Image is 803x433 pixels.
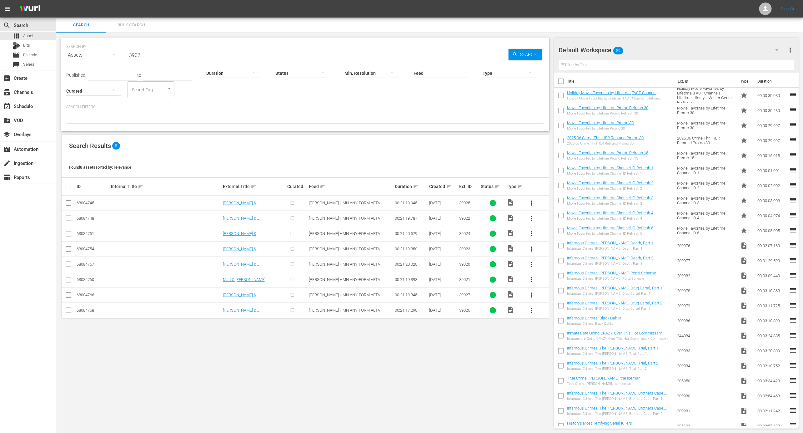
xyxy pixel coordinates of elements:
span: 39023 [459,247,470,251]
span: Bits [23,42,30,48]
span: Series [23,61,34,68]
span: Ingestion [3,160,11,167]
td: 00:03:34.420 [755,373,789,388]
span: Video [740,362,748,369]
th: Duration [754,73,791,90]
td: 209980 [675,388,738,403]
a: [PERSON_NAME] & [PERSON_NAME] [223,293,259,302]
span: Promo [740,212,748,219]
span: reorder [789,151,797,159]
span: reorder [789,136,797,144]
span: more_vert [528,307,535,314]
div: Infamous Crimes: Black Dahlia [567,322,622,326]
div: Created [429,183,457,190]
button: Open [166,86,172,92]
span: Create [3,74,11,82]
a: True Crime: [PERSON_NAME], the Iceman [567,376,641,380]
th: Ext. ID [674,73,737,90]
p: Search Filters: [66,104,544,110]
div: 00:21:19.850 [395,247,427,251]
a: Inmates are Going CRAZY Over This Hot Commissary Commodity [567,331,665,340]
a: 2025.06 Crime ThrillHER Rebrand Promo 30 [567,135,644,140]
div: Movie Favorites by Lifetime Promo Refresh 15 [567,156,649,160]
a: Infamous Crimes: [PERSON_NAME] Death, Part 2 [567,256,654,260]
div: [DATE] [429,277,457,282]
span: reorder [789,211,797,219]
span: Promo [740,122,748,129]
span: more_vert [786,46,794,54]
span: Channels [3,89,11,96]
td: 209979 [675,298,738,313]
span: Overlays [3,131,11,138]
span: 39025 [459,201,470,205]
span: [PERSON_NAME] HMN ANY-FORM AETV [309,216,380,221]
a: [PERSON_NAME] & [PERSON_NAME] [223,247,259,256]
span: more_vert [528,261,535,268]
button: more_vert [524,226,539,241]
span: more_vert [528,199,535,207]
td: Movie Favorites by Lifetime Promo 30 [675,103,738,118]
button: more_vert [524,242,539,257]
span: reorder [789,407,797,414]
a: Infamous Crimes: The [PERSON_NAME] Trial, Part 2 [567,361,659,365]
span: reorder [789,422,797,429]
span: Episode [13,51,20,59]
span: 39022 [459,216,470,221]
td: 209978 [675,283,738,298]
button: more_vert [524,196,539,211]
div: [DATE] [429,231,457,236]
td: 209984 [675,358,738,373]
div: Infamous Crimes: [PERSON_NAME] Death, Part 1 [567,247,654,251]
td: 209981 [675,403,738,418]
span: Search [518,49,542,60]
td: 209982 [675,268,738,283]
div: Movie Favorites by Lifetime Channel ID Refresh 2 [567,186,654,191]
span: reorder [789,272,797,279]
a: Movie Favorites by Lifetime Promo 30 [567,120,634,125]
button: more_vert [786,43,794,58]
td: 209976 [675,238,738,253]
td: 00:02:10.752 [755,358,789,373]
span: sort [320,184,325,189]
td: 00:00:29.997 [755,133,789,148]
td: Movie Favorites by Lifetime Promo 15 [675,148,738,163]
td: 00:03:28.809 [755,343,789,358]
span: more_vert [528,215,535,222]
span: sort [446,184,452,189]
a: Infamous Crimes: [PERSON_NAME] Drug Cartel, Part 2 [567,301,663,305]
span: reorder [789,317,797,324]
a: History's Most Terrifying Serial Killers [567,421,632,425]
span: Video [507,199,514,206]
td: 244884 [675,328,738,343]
span: Video [740,287,748,294]
button: more_vert [524,211,539,226]
span: Found 8 assets sorted by: relevance [69,165,131,170]
div: 00:21:19.787 [395,216,427,221]
span: Schedule [3,103,11,110]
span: Video [507,291,514,298]
div: Feed [309,183,393,190]
span: 39027 [459,293,470,297]
div: Movie Favorites by Lifetime Channel ID Refresh 3 [567,201,654,206]
span: [PERSON_NAME] HMN ANY-FORM AETV [309,293,380,297]
span: sort [413,184,419,189]
div: Duration [395,183,427,190]
span: Video [507,245,514,252]
span: [PERSON_NAME] HMN ANY-FORM AETV [309,231,380,236]
div: Infamous Crimes: [PERSON_NAME] Death, Part 2 [567,262,654,266]
span: reorder [789,181,797,189]
span: Episode [23,52,37,58]
td: Movie Favorites by Lifetime Channel ID 4 [675,208,738,223]
td: 00:00:03.003 [755,193,789,208]
span: reorder [789,377,797,384]
span: reorder [789,257,797,264]
td: 00:01:29.590 [755,253,789,268]
span: Video [740,347,748,354]
td: 00:00:30.230 [755,103,789,118]
span: Published: [66,73,86,78]
td: 00:02:07.160 [755,238,789,253]
span: Search Results [69,142,111,150]
span: 39026 [459,308,470,313]
a: [PERSON_NAME] & [PERSON_NAME] [223,262,259,271]
div: Inmates are Going CRAZY Over This Hot Commissary Commodity [567,337,672,341]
